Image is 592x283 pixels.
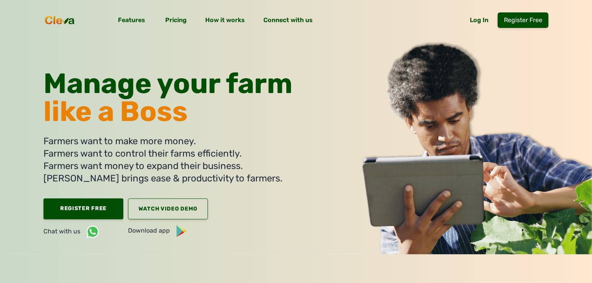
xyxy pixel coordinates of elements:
[498,12,549,28] a: Register Free
[43,147,293,160] li: Farmers want to control their farms efficiently.
[256,12,320,28] a: Connect with us
[262,16,314,27] span: Connect with us
[43,135,293,147] li: Farmers want to make more money.
[204,16,246,27] span: How it works
[128,227,175,234] span: Download app
[43,15,76,26] img: cleva_logo.png
[116,16,147,27] span: Features
[43,224,123,240] a: Chat with us
[164,16,188,27] span: Pricing
[43,172,293,185] li: [PERSON_NAME] brings ease & productivity to farmers.
[128,224,208,240] a: Download app
[43,160,293,172] li: Farmers want money to expand their business.
[43,228,85,235] span: Chat with us
[115,16,148,27] a: Features
[197,12,253,28] a: How it works
[468,16,490,27] a: Log In
[158,12,194,28] a: Pricing
[355,39,592,254] img: guy with laptop
[43,198,123,219] a: Register Free
[43,95,188,128] span: like a Boss
[128,198,208,219] a: Watch Video Demo
[43,67,293,100] span: Manage your farm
